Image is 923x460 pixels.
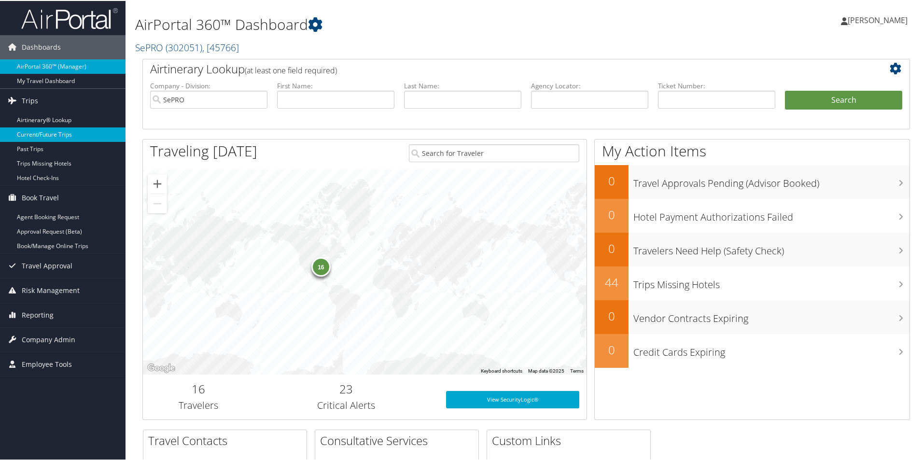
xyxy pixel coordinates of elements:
[841,5,917,34] a: [PERSON_NAME]
[481,367,522,374] button: Keyboard shortcuts
[22,327,75,351] span: Company Admin
[409,143,579,161] input: Search for Traveler
[22,88,38,112] span: Trips
[311,256,330,276] div: 16
[528,367,564,373] span: Map data ©2025
[245,64,337,75] span: (at least one field required)
[404,80,521,90] label: Last Name:
[633,238,909,257] h3: Travelers Need Help (Safety Check)
[22,351,72,376] span: Employee Tools
[22,253,72,277] span: Travel Approval
[595,265,909,299] a: 44Trips Missing Hotels
[595,206,629,222] h2: 0
[22,185,59,209] span: Book Travel
[595,273,629,290] h2: 44
[150,60,839,76] h2: Airtinerary Lookup
[595,198,909,232] a: 0Hotel Payment Authorizations Failed
[166,40,202,53] span: ( 302051 )
[595,333,909,367] a: 0Credit Cards Expiring
[595,164,909,198] a: 0Travel Approvals Pending (Advisor Booked)
[595,172,629,188] h2: 0
[22,278,80,302] span: Risk Management
[148,173,167,193] button: Zoom in
[570,367,584,373] a: Terms (opens in new tab)
[595,299,909,333] a: 0Vendor Contracts Expiring
[135,40,239,53] a: SePRO
[22,34,61,58] span: Dashboards
[633,205,909,223] h3: Hotel Payment Authorizations Failed
[658,80,775,90] label: Ticket Number:
[633,272,909,291] h3: Trips Missing Hotels
[150,140,257,160] h1: Traveling [DATE]
[595,307,629,323] h2: 0
[785,90,902,109] button: Search
[848,14,908,25] span: [PERSON_NAME]
[22,302,54,326] span: Reporting
[595,140,909,160] h1: My Action Items
[261,380,432,396] h2: 23
[595,341,629,357] h2: 0
[492,432,650,448] h2: Custom Links
[531,80,648,90] label: Agency Locator:
[150,380,247,396] h2: 16
[150,80,267,90] label: Company - Division:
[595,239,629,256] h2: 0
[277,80,394,90] label: First Name:
[145,361,177,374] a: Open this area in Google Maps (opens a new window)
[21,6,118,29] img: airportal-logo.png
[633,306,909,324] h3: Vendor Contracts Expiring
[595,232,909,265] a: 0Travelers Need Help (Safety Check)
[145,361,177,374] img: Google
[148,193,167,212] button: Zoom out
[261,398,432,411] h3: Critical Alerts
[150,398,247,411] h3: Travelers
[135,14,657,34] h1: AirPortal 360™ Dashboard
[633,340,909,358] h3: Credit Cards Expiring
[148,432,307,448] h2: Travel Contacts
[320,432,478,448] h2: Consultative Services
[633,171,909,189] h3: Travel Approvals Pending (Advisor Booked)
[202,40,239,53] span: , [ 45766 ]
[446,390,579,407] a: View SecurityLogic®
